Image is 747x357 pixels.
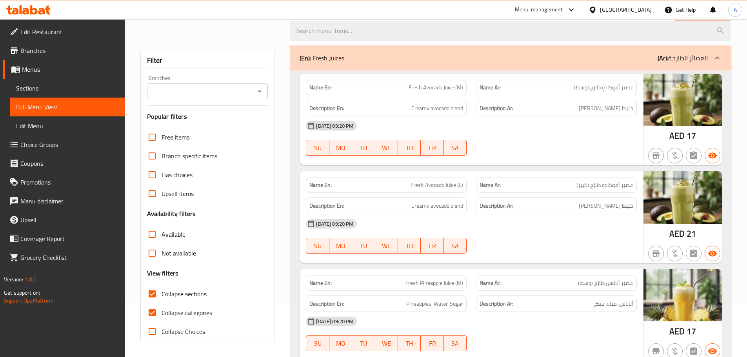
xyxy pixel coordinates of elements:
span: FR [424,338,440,349]
span: Sections [16,83,118,93]
span: 17 [687,324,696,339]
button: Purchased item [667,246,683,261]
div: [GEOGRAPHIC_DATA] [600,5,652,14]
span: 1.0.0 [24,274,36,285]
span: Upsell [20,215,118,225]
button: WE [375,140,398,156]
a: Promotions [3,173,125,192]
button: Not has choices [686,148,702,163]
button: FR [421,238,443,254]
strong: Name Ar: [480,181,501,189]
span: TH [401,240,418,252]
span: SA [447,142,463,154]
span: عصير أفوكادو طازج (وسط) [574,83,633,92]
h3: Availability filters [147,209,196,218]
span: أناناس، مياه، سكر [594,299,633,309]
span: Edit Menu [16,121,118,130]
button: SA [444,140,467,156]
span: Creamy avocado blend [411,201,463,211]
span: Fresh Pineapple Juice (M) [405,279,463,287]
span: AED [669,324,685,339]
span: WE [378,240,395,252]
button: TU [352,335,375,351]
strong: Name Ar: [480,279,501,287]
strong: Name En: [309,279,332,287]
span: Has choices [162,170,193,179]
a: Grocery Checklist [3,248,125,267]
span: Pineapples, Water, Sugar [406,299,463,309]
span: SA [447,240,463,252]
button: Not has choices [686,246,702,261]
button: Open [254,86,265,97]
button: WE [375,238,398,254]
strong: Description En: [309,299,344,309]
button: TH [398,335,421,351]
span: TU [355,240,372,252]
span: Menu disclaimer [20,196,118,206]
span: Branch specific items [162,151,217,161]
a: Branches [3,41,125,60]
button: SU [306,140,329,156]
span: MO [333,338,349,349]
span: Promotions [20,178,118,187]
a: Choice Groups [3,135,125,154]
span: Coverage Report [20,234,118,243]
span: [DATE] 09:20 PM [313,220,356,228]
span: AED [669,226,685,241]
span: SU [309,142,326,154]
div: Filter [147,52,268,69]
span: SU [309,338,326,349]
span: WE [378,142,395,154]
span: Branches [20,46,118,55]
button: TU [352,140,375,156]
span: Full Menu View [16,102,118,112]
b: (En): [300,52,311,64]
span: Coupons [20,159,118,168]
a: Coupons [3,154,125,173]
p: العصائر الطازجة [658,53,708,63]
span: TH [401,338,418,349]
span: 21 [687,226,696,241]
strong: Name En: [309,181,332,189]
a: Menus [3,60,125,79]
button: TU [352,238,375,254]
strong: Name Ar: [480,83,501,92]
button: Not branch specific item [648,246,664,261]
strong: Description Ar: [480,201,513,211]
span: خليط أفوكادو كريمي [579,201,633,211]
button: MO [329,335,352,351]
button: Available [705,148,720,163]
button: WE [375,335,398,351]
a: Edit Restaurant [3,22,125,41]
button: FR [421,140,443,156]
button: Available [705,246,720,261]
span: Fresh Avocado Juice (M) [409,83,463,92]
strong: Description Ar: [480,299,513,309]
button: TH [398,238,421,254]
a: Upsell [3,210,125,229]
span: Available [162,230,185,239]
span: [DATE] 09:20 PM [313,122,356,130]
div: Menu-management [515,5,563,14]
span: [DATE] 09:20 PM [313,318,356,325]
span: TU [355,142,372,154]
span: MO [333,142,349,154]
span: خليط أفوكادو كريمي [579,103,633,113]
strong: Name En: [309,83,332,92]
a: Edit Menu [10,116,125,135]
button: SU [306,335,329,351]
span: Not available [162,248,196,258]
span: 17 [687,128,696,143]
span: TU [355,338,372,349]
span: FR [424,142,440,154]
button: FR [421,335,443,351]
span: Collapse sections [162,289,207,299]
img: AVOCADO638957247441496891.jpg [643,74,722,126]
span: Version: [4,274,23,285]
span: SA [447,338,463,349]
button: MO [329,140,352,156]
span: MO [333,240,349,252]
span: Free items [162,132,189,142]
strong: Description Ar: [480,103,513,113]
button: Not branch specific item [648,148,664,163]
